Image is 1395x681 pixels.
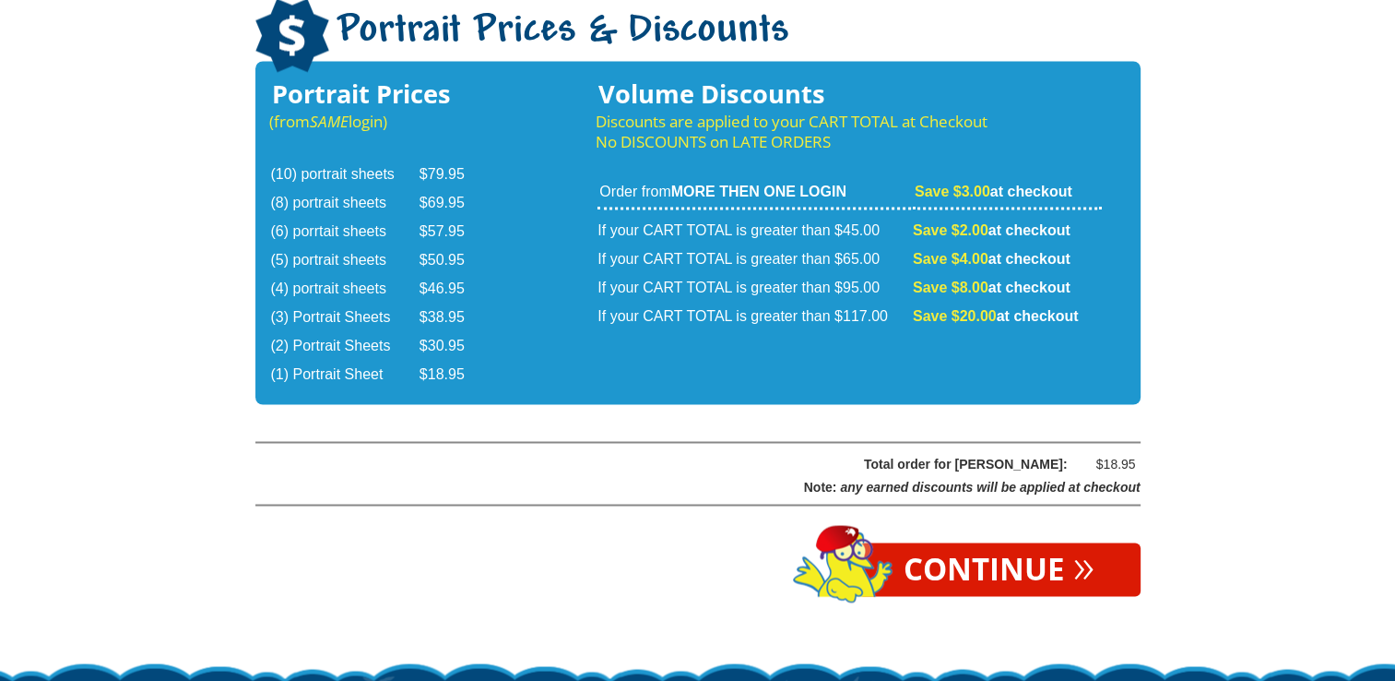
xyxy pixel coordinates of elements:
[913,308,997,324] span: Save $20.00
[915,184,1072,199] strong: at checkout
[271,247,418,274] td: (5) portrait sheets
[596,84,1103,104] h3: Volume Discounts
[271,305,418,331] td: (3) Portrait Sheets
[913,251,1070,267] strong: at checkout
[271,362,418,388] td: (1) Portrait Sheet
[269,112,490,132] p: (from login)
[671,184,846,199] strong: MORE THEN ONE LOGIN
[840,479,1140,494] span: any earned discounts will be applied at checkout
[420,305,488,331] td: $38.95
[913,222,1070,238] strong: at checkout
[420,333,488,360] td: $30.95
[271,333,418,360] td: (2) Portrait Sheets
[597,304,911,330] td: If your CART TOTAL is greater than $117.00
[420,362,488,388] td: $18.95
[1073,554,1094,574] span: »
[271,219,418,245] td: (6) porrtait sheets
[420,247,488,274] td: $50.95
[302,452,1068,475] div: Total order for [PERSON_NAME]:
[269,84,490,104] h3: Portrait Prices
[913,280,1070,295] strong: at checkout
[420,219,488,245] td: $57.95
[913,251,988,267] span: Save $4.00
[420,276,488,303] td: $46.95
[310,111,349,132] em: SAME
[597,211,911,245] td: If your CART TOTAL is greater than $45.00
[913,280,988,295] span: Save $8.00
[597,246,911,273] td: If your CART TOTAL is greater than $65.00
[420,161,488,188] td: $79.95
[271,276,418,303] td: (4) portrait sheets
[420,190,488,217] td: $69.95
[271,161,418,188] td: (10) portrait sheets
[597,275,911,302] td: If your CART TOTAL is greater than $95.00
[913,222,988,238] span: Save $2.00
[1081,452,1136,475] div: $18.95
[913,308,1079,324] strong: at checkout
[857,543,1141,596] a: Continue»
[804,479,837,494] span: Note:
[597,182,911,209] td: Order from
[596,112,1103,152] p: Discounts are applied to your CART TOTAL at Checkout No DISCOUNTS on LATE ORDERS
[915,184,990,199] span: Save $3.00
[271,190,418,217] td: (8) portrait sheets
